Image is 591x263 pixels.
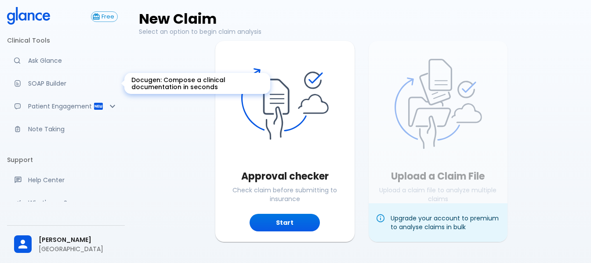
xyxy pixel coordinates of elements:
a: Advanced note-taking [7,119,125,139]
div: Patient Reports & Referrals [7,97,125,116]
p: Note Taking [28,125,118,133]
a: Docugen: Compose a clinical documentation in seconds [7,74,125,93]
p: What's new? [28,198,118,207]
div: Docugen: Compose a clinical documentation in seconds [124,73,270,94]
p: Help Center [28,176,118,184]
a: Get help from our support team [7,170,125,190]
div: [PERSON_NAME][GEOGRAPHIC_DATA] [7,229,125,259]
button: Start [250,214,320,232]
h2: New Claim [139,11,261,27]
a: Moramiz: Find ICD10AM codes instantly [7,51,125,70]
div: Recent updates and feature releases [7,193,125,213]
span: Free [98,14,117,20]
a: Click to view or change your subscription [91,11,125,22]
p: Ask Glance [28,56,118,65]
p: [GEOGRAPHIC_DATA] [39,245,118,253]
li: Clinical Tools [7,30,125,51]
h3: Approval checker [226,171,344,182]
p: SOAP Builder [28,79,118,88]
li: Support [7,149,125,170]
h3: Upload a Claim File [379,171,497,182]
p: Check claim before submitting to insurance [226,186,344,203]
div: Upgrade your account to premium to analyse claims in bulk [391,210,500,235]
button: Free [91,11,118,22]
p: Patient Engagement [28,102,93,111]
span: [PERSON_NAME] [39,235,118,245]
p: Select an option to begin claim analysis [139,27,261,36]
p: Upload a claim file to analyze multiple claims [379,186,497,203]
